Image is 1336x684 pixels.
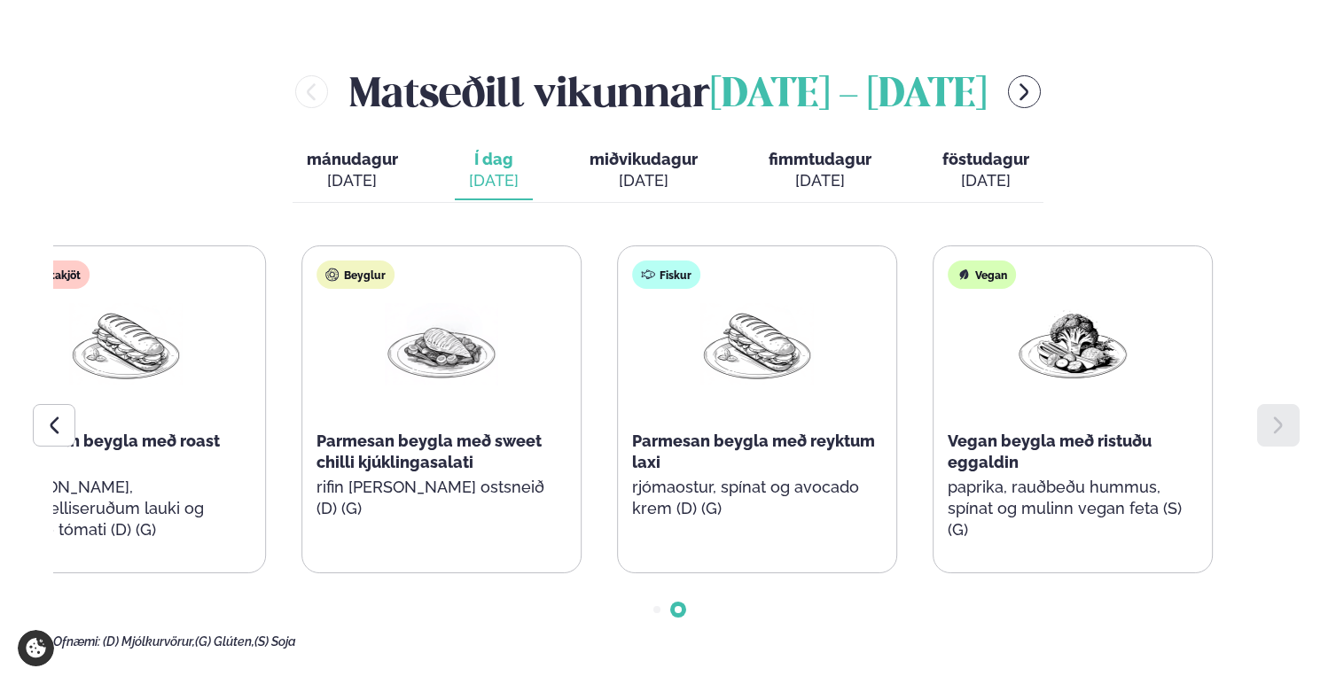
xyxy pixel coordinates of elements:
[632,260,700,289] div: Fiskur
[1016,303,1129,385] img: Vegan.png
[316,431,542,471] span: Parmesan beygla með sweet chilli kjúklingasalati
[653,606,660,613] span: Go to slide 1
[632,477,882,519] p: rjómaostur, spínat og avocado krem (D) (G)
[349,63,987,120] h2: Matseðill vikunnar
[53,634,100,649] span: Ofnæmi:
[325,268,340,282] img: bagle-new-16px.svg
[590,150,698,168] span: miðvikudagur
[769,170,871,191] div: [DATE]
[385,303,498,385] img: Chicken-breast.png
[195,634,254,649] span: (G) Glúten,
[254,634,296,649] span: (S) Soja
[948,431,1152,471] span: Vegan beygla með ristuðu eggaldin
[675,606,682,613] span: Go to slide 2
[469,170,519,191] div: [DATE]
[754,142,886,200] button: fimmtudagur [DATE]
[2,260,90,289] div: Nautakjöt
[307,150,398,168] span: mánudagur
[1008,75,1041,108] button: menu-btn-right
[948,260,1016,289] div: Vegan
[769,150,871,168] span: fimmtudagur
[948,477,1198,540] p: paprika, rauðbeðu hummus, spínat og mulinn vegan feta (S) (G)
[316,477,566,519] p: rifin [PERSON_NAME] ostsneið (D) (G)
[942,170,1029,191] div: [DATE]
[2,477,252,540] p: [PERSON_NAME], karamelliseruðum lauki og buffalo tómati (D) (G)
[710,76,987,115] span: [DATE] - [DATE]
[455,142,533,200] button: Í dag [DATE]
[70,303,184,385] img: Panini.png
[590,170,698,191] div: [DATE]
[700,303,814,385] img: Panini.png
[18,630,54,666] a: Cookie settings
[316,260,395,289] div: Beyglur
[103,634,195,649] span: (D) Mjólkurvörur,
[469,149,519,170] span: Í dag
[641,268,655,282] img: fish.svg
[632,431,875,471] span: Parmesan beygla með reyktum laxi
[957,268,971,282] img: Vegan.svg
[293,142,412,200] button: mánudagur [DATE]
[928,142,1043,200] button: föstudagur [DATE]
[575,142,712,200] button: miðvikudagur [DATE]
[295,75,328,108] button: menu-btn-left
[2,431,220,471] span: Parmesan beygla með roast beef
[307,170,398,191] div: [DATE]
[942,150,1029,168] span: föstudagur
